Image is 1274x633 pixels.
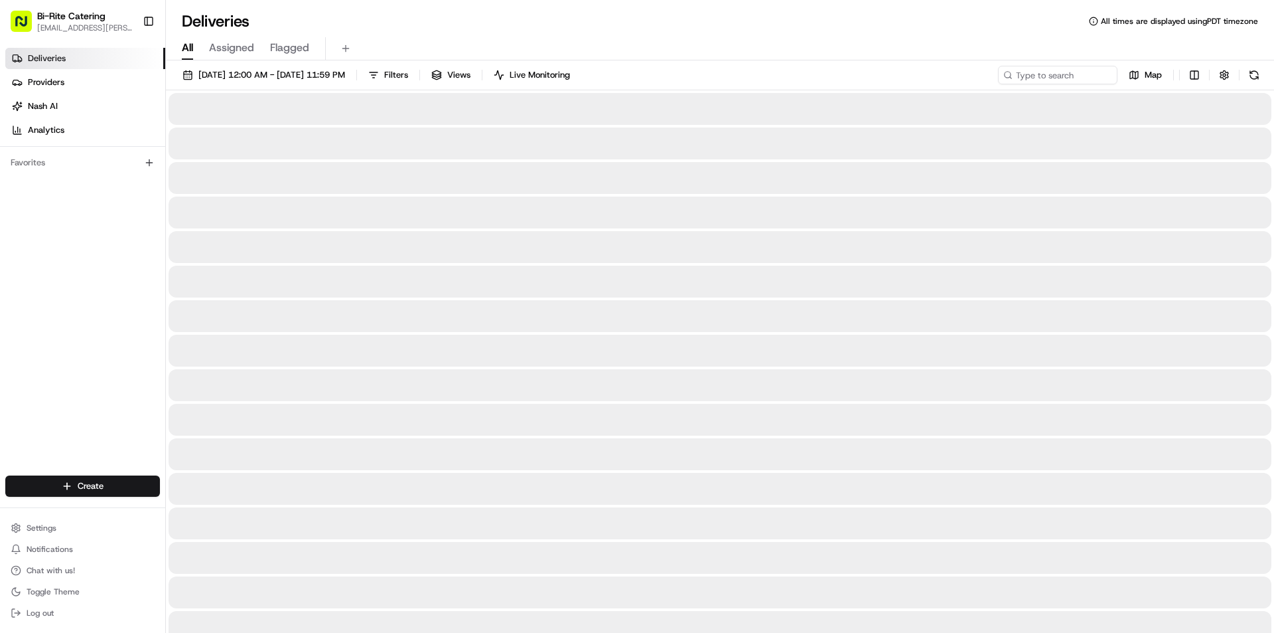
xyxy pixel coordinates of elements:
button: Toggle Theme [5,583,160,601]
span: Map [1145,69,1162,81]
span: Assigned [209,40,254,56]
span: All times are displayed using PDT timezone [1101,16,1258,27]
button: Notifications [5,540,160,559]
span: Create [78,480,104,492]
button: [DATE] 12:00 AM - [DATE] 11:59 PM [177,66,351,84]
span: Notifications [27,544,73,555]
a: Deliveries [5,48,165,69]
button: Create [5,476,160,497]
a: Providers [5,72,165,93]
span: Nash AI [28,100,58,112]
button: Views [425,66,476,84]
span: Flagged [270,40,309,56]
a: Nash AI [5,96,165,117]
button: Map [1123,66,1168,84]
span: Toggle Theme [27,587,80,597]
span: [DATE] 12:00 AM - [DATE] 11:59 PM [198,69,345,81]
button: Bi-Rite Catering [37,9,106,23]
span: Settings [27,523,56,533]
button: Bi-Rite Catering[EMAIL_ADDRESS][PERSON_NAME][DOMAIN_NAME] [5,5,137,37]
span: Log out [27,608,54,618]
button: Chat with us! [5,561,160,580]
button: Filters [362,66,414,84]
span: Live Monitoring [510,69,570,81]
input: Type to search [998,66,1117,84]
span: Filters [384,69,408,81]
button: Refresh [1245,66,1263,84]
a: Analytics [5,120,165,141]
span: Deliveries [28,52,66,64]
span: Providers [28,76,64,88]
button: [EMAIL_ADDRESS][PERSON_NAME][DOMAIN_NAME] [37,23,132,33]
button: Log out [5,604,160,622]
button: Settings [5,519,160,537]
h1: Deliveries [182,11,249,32]
span: Analytics [28,124,64,136]
span: Views [447,69,470,81]
span: Chat with us! [27,565,75,576]
div: Favorites [5,152,160,173]
button: Live Monitoring [488,66,576,84]
span: All [182,40,193,56]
